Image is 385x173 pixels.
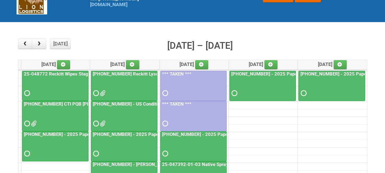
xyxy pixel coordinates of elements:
a: 25-048772 Reckitt Wipes Stage 4 [22,71,89,101]
a: Add an event [334,60,347,69]
a: [PHONE_NUMBER] Reckitt Lysol Wipes Stage 4 [91,71,157,101]
span: Requested [24,91,28,95]
a: [PHONE_NUMBER] - 2025 Paper Towel Landscape - Packing Day [229,71,296,101]
a: Add an event [264,60,278,69]
span: 25-045890-01 CTI PQB Hellmann's Real US.pdf 25-045890-01-07 - LPF.xlsx 25-045890-01-07 - MDN 2.xl... [31,121,35,126]
a: [PHONE_NUMBER] - 2025 Paper Towel Landscape - Packing Day [230,71,366,77]
a: [PHONE_NUMBER] - 2025 Paper Towel Landscape - Packing Day [22,131,89,162]
a: [DOMAIN_NAME] [90,2,127,7]
span: Requested [93,152,97,156]
span: Requested [300,91,305,95]
a: 25-048772 Reckitt Wipes Stage 4 [23,71,96,77]
span: [DATE] [110,61,139,67]
a: [PHONE_NUMBER] - US Conditioner Product Test [91,101,157,131]
a: [PHONE_NUMBER] - US Conditioner Product Test [92,101,195,107]
span: Requested [232,91,236,95]
a: [PHONE_NUMBER] - 2025 Paper Towel Landscape - Packing Day [160,131,227,162]
a: [PHONE_NUMBER] - [PERSON_NAME] UFC CUT US [92,162,199,167]
a: [PHONE_NUMBER] - 2025 Paper Towel Landscape - Packing Day [91,131,157,162]
span: [DATE] [318,61,347,67]
a: [PHONE_NUMBER] - 2025 Paper Towel Landscape - Packing Day [92,132,228,137]
a: [PHONE_NUMBER] - 2025 Paper Towel Landscape - Packing Day [23,132,159,137]
span: Requested [24,152,28,156]
a: 25-047392-01-03 Native Spray Rapid Response [161,162,264,167]
span: [DATE] [41,61,70,67]
span: Requested [162,121,167,126]
span: 25-048772-01 tape and bagging MOR.xlsm 25-048772-01 MDN 2 (revised code typo).xlsx 25-048772-01 M... [100,91,104,95]
span: MDN (2).xlsx MDN.xlsx JNF.DOC [100,121,104,126]
span: Requested [93,91,97,95]
a: [PHONE_NUMBER] CTI PQB [PERSON_NAME] Real US [22,101,89,131]
span: [DATE] [179,61,209,67]
a: Add an event [195,60,209,69]
span: Requested [93,121,97,126]
span: Requested [162,91,167,95]
span: Requested [162,152,167,156]
a: [PHONE_NUMBER] Reckitt Lysol Wipes Stage 4 [92,71,192,77]
a: [PHONE_NUMBER] CTI PQB [PERSON_NAME] Real US [23,101,137,107]
button: [DATE] [50,39,71,49]
a: [PHONE_NUMBER] - 2025 Paper Towel Landscape - Packing Day [161,132,297,137]
a: Add an event [126,60,139,69]
a: [PHONE_NUMBER] - 2025 Paper Towel Landscape - Packing Day [298,71,365,101]
span: Requested [24,121,28,126]
h2: [DATE] – [DATE] [167,39,233,53]
span: [DATE] [249,61,278,67]
a: Add an event [57,60,70,69]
